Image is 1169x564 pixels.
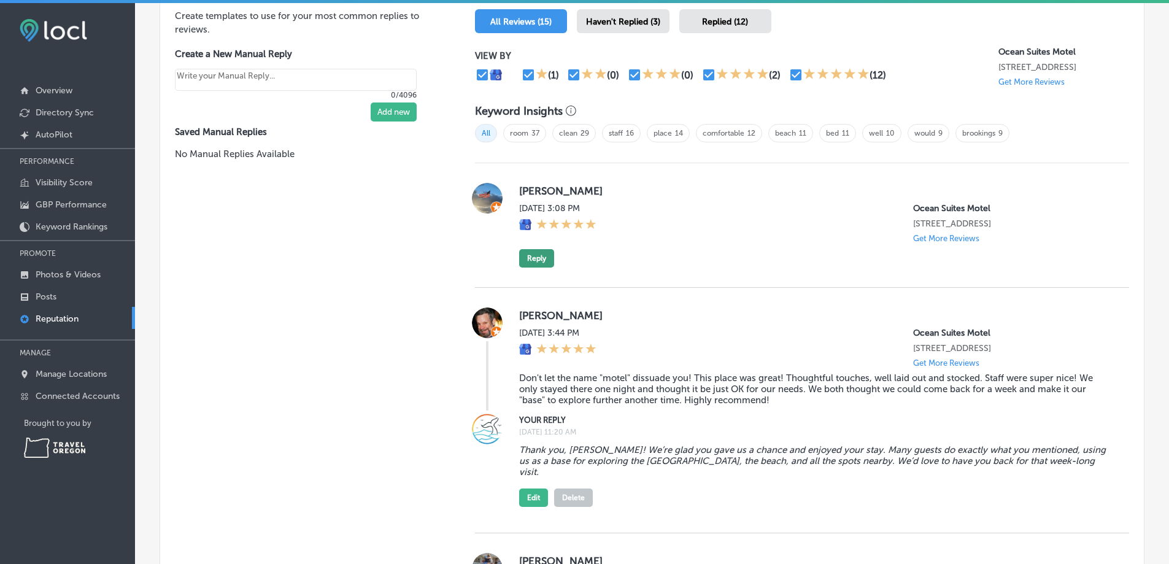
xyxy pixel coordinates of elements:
[998,47,1129,57] p: Ocean Suites Motel
[36,177,93,188] p: Visibility Score
[581,68,607,82] div: 2 Stars
[938,129,943,137] a: 9
[490,17,552,27] span: All Reviews (15)
[475,104,563,118] h3: Keyword Insights
[913,343,1109,353] p: 16045 Lower Harbor Road
[519,444,1109,477] blockquote: Thank you, [PERSON_NAME]! We’re glad you gave us a chance and enjoyed your stay. Many guests do e...
[519,328,596,338] label: [DATE] 3:44 PM
[175,147,436,161] p: No Manual Replies Available
[475,124,497,142] span: All
[536,218,596,232] div: 5 Stars
[869,129,883,137] a: well
[609,129,623,137] a: staff
[24,419,135,428] p: Brought to you by
[36,199,107,210] p: GBP Performance
[175,91,417,99] p: 0/4096
[626,129,634,137] a: 16
[716,68,769,82] div: 4 Stars
[581,129,589,137] a: 29
[519,489,548,507] button: Edit
[803,68,870,82] div: 5 Stars
[769,69,781,81] div: (2)
[36,292,56,302] p: Posts
[175,9,436,36] p: Create templates to use for your most common replies to reviews.
[36,369,107,379] p: Manage Locations
[886,129,895,137] a: 10
[36,222,107,232] p: Keyword Rankings
[998,77,1065,87] p: Get More Reviews
[519,309,1109,322] label: [PERSON_NAME]
[998,62,1129,72] p: 16045 Lower Harbor Road Harbor, OR 97415-8310, US
[654,129,672,137] a: place
[826,129,839,137] a: bed
[870,69,886,81] div: (12)
[519,249,554,268] button: Reply
[702,17,748,27] span: Replied (12)
[519,185,1109,197] label: [PERSON_NAME]
[548,69,559,81] div: (1)
[519,428,1109,436] label: [DATE] 11:20 AM
[472,414,503,444] img: Image
[519,415,1109,425] label: YOUR REPLY
[475,50,998,61] p: VIEW BY
[607,69,619,81] div: (0)
[586,17,660,27] span: Haven't Replied (3)
[519,373,1109,406] blockquote: Don't let the name "motel" dissuade you! This place was great! Thoughtful touches, well laid out ...
[20,19,87,42] img: fda3e92497d09a02dc62c9cd864e3231.png
[913,234,979,243] p: Get More Reviews
[175,126,436,137] label: Saved Manual Replies
[747,129,755,137] a: 12
[36,129,72,140] p: AutoPilot
[913,328,1109,338] p: Ocean Suites Motel
[36,391,120,401] p: Connected Accounts
[36,107,94,118] p: Directory Sync
[842,129,849,137] a: 11
[913,358,979,368] p: Get More Reviews
[36,314,79,324] p: Reputation
[913,203,1109,214] p: Ocean Suites Motel
[536,68,548,82] div: 1 Star
[998,129,1003,137] a: 9
[175,69,417,91] textarea: Create your Quick Reply
[799,129,806,137] a: 11
[642,68,681,82] div: 3 Stars
[24,438,85,458] img: Travel Oregon
[554,489,593,507] button: Delete
[559,129,577,137] a: clean
[510,129,528,137] a: room
[536,343,596,357] div: 5 Stars
[703,129,744,137] a: comfortable
[775,129,796,137] a: beach
[681,69,693,81] div: (0)
[36,269,101,280] p: Photos & Videos
[962,129,995,137] a: brookings
[675,129,683,137] a: 14
[175,48,417,60] label: Create a New Manual Reply
[913,218,1109,229] p: 16045 Lower Harbor Road
[531,129,539,137] a: 37
[371,102,417,122] button: Add new
[36,85,72,96] p: Overview
[914,129,935,137] a: would
[519,203,596,214] label: [DATE] 3:08 PM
